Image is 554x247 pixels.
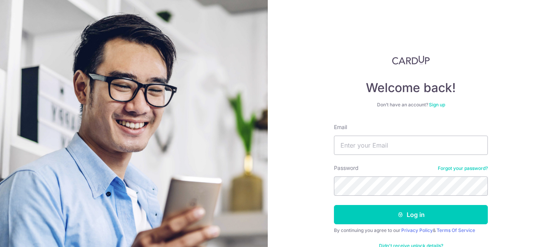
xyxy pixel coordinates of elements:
input: Enter your Email [334,136,488,155]
h4: Welcome back! [334,80,488,96]
img: CardUp Logo [392,55,430,65]
div: By continuing you agree to our & [334,227,488,234]
label: Email [334,123,347,131]
button: Log in [334,205,488,224]
a: Terms Of Service [437,227,475,233]
a: Sign up [429,102,445,108]
a: Forgot your password? [438,165,488,171]
a: Privacy Policy [401,227,433,233]
label: Password [334,164,359,172]
div: Don’t have an account? [334,102,488,108]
